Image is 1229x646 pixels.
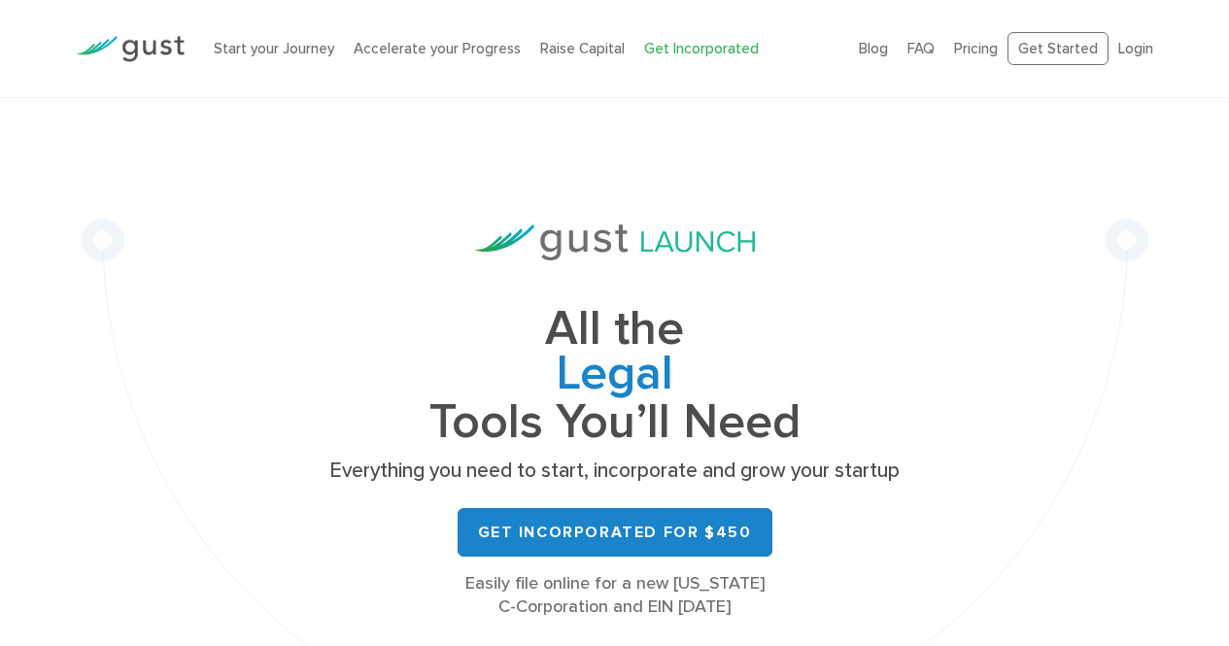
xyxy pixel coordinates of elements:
p: Everything you need to start, incorporate and grow your startup [324,458,906,485]
a: FAQ [907,40,935,57]
img: Gust Launch Logo [475,224,755,260]
a: Start your Journey [214,40,334,57]
a: Get Incorporated [644,40,759,57]
a: Blog [859,40,888,57]
a: Get Incorporated for $450 [458,508,772,557]
a: Login [1118,40,1153,57]
div: Easily file online for a new [US_STATE] C-Corporation and EIN [DATE] [324,572,906,619]
a: Raise Capital [540,40,625,57]
a: Accelerate your Progress [354,40,521,57]
a: Pricing [954,40,998,57]
span: Legal [324,352,906,400]
a: Get Started [1007,32,1109,66]
h1: All the Tools You’ll Need [324,307,906,444]
img: Gust Logo [76,36,185,62]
